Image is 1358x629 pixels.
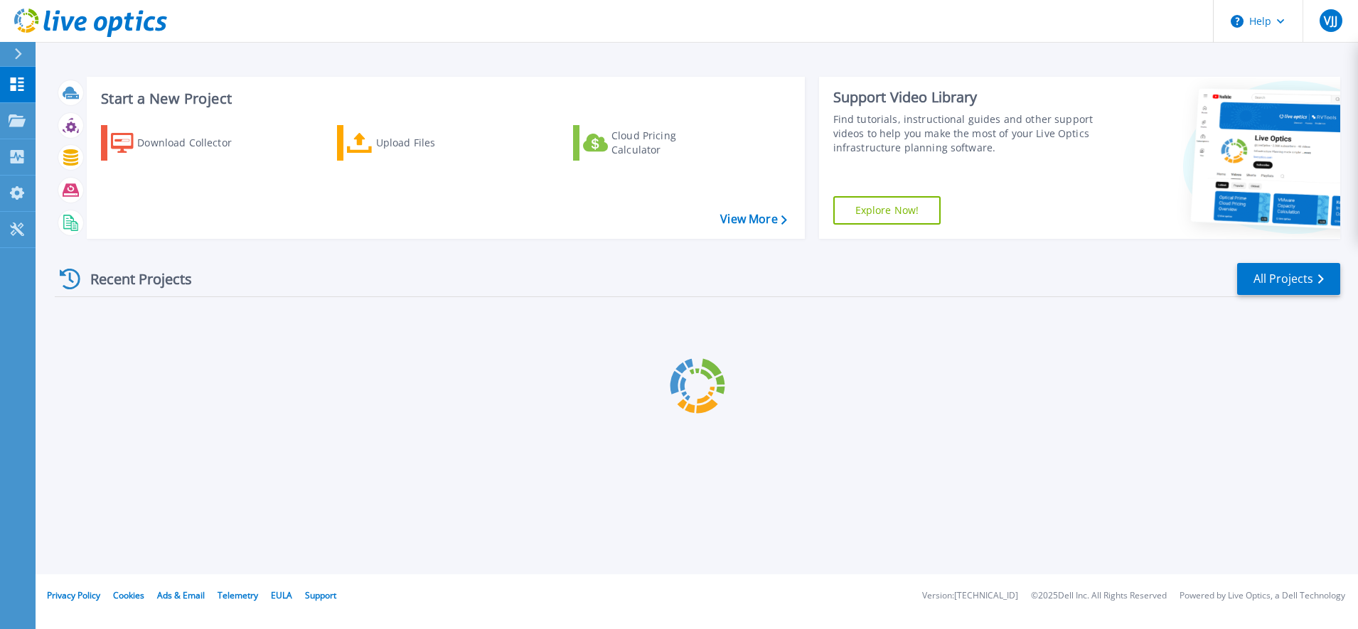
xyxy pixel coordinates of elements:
[1031,591,1167,601] li: © 2025 Dell Inc. All Rights Reserved
[101,91,786,107] h3: Start a New Project
[376,129,490,157] div: Upload Files
[611,129,725,157] div: Cloud Pricing Calculator
[720,213,786,226] a: View More
[573,125,732,161] a: Cloud Pricing Calculator
[305,589,336,601] a: Support
[833,88,1099,107] div: Support Video Library
[922,591,1018,601] li: Version: [TECHNICAL_ID]
[101,125,260,161] a: Download Collector
[833,196,941,225] a: Explore Now!
[113,589,144,601] a: Cookies
[1180,591,1345,601] li: Powered by Live Optics, a Dell Technology
[833,112,1099,155] div: Find tutorials, instructional guides and other support videos to help you make the most of your L...
[218,589,258,601] a: Telemetry
[1237,263,1340,295] a: All Projects
[337,125,496,161] a: Upload Files
[157,589,205,601] a: Ads & Email
[55,262,211,296] div: Recent Projects
[137,129,251,157] div: Download Collector
[1324,15,1337,26] span: VJJ
[47,589,100,601] a: Privacy Policy
[271,589,292,601] a: EULA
